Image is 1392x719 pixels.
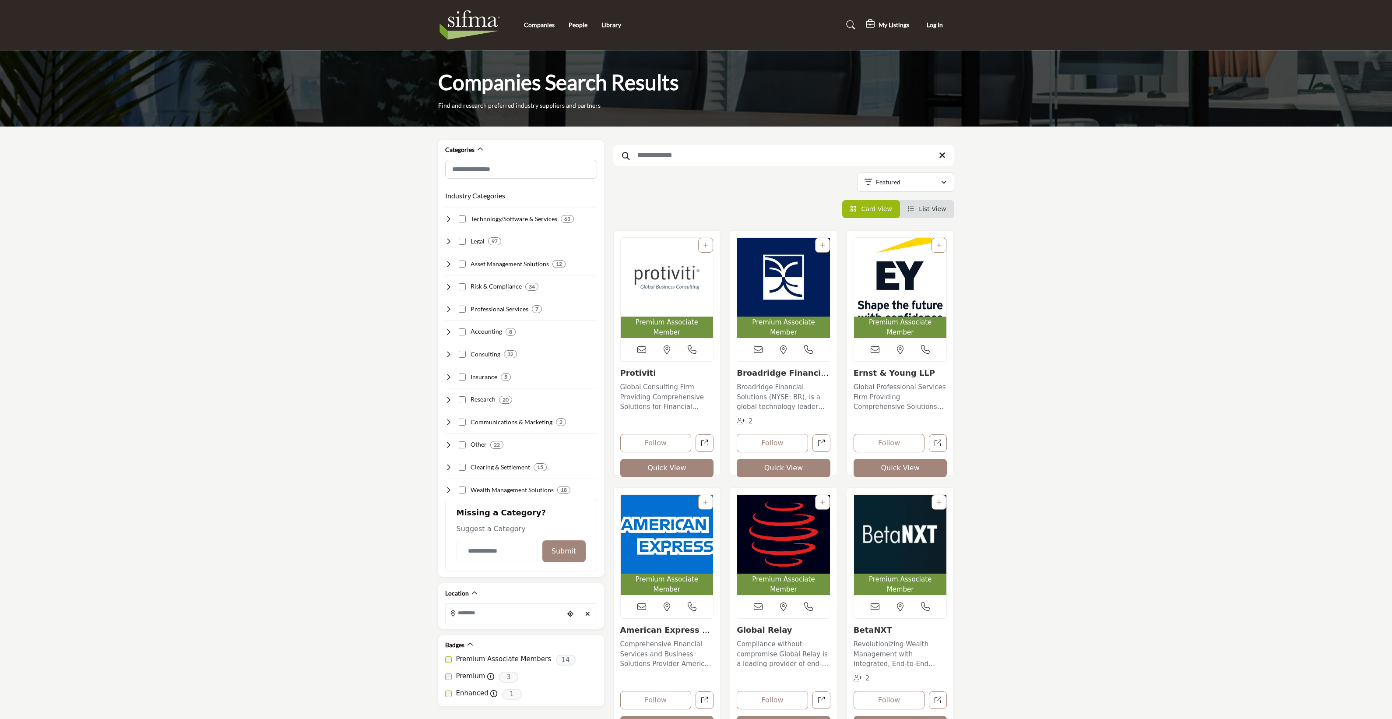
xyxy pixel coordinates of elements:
[838,18,861,32] a: Search
[509,329,512,335] b: 8
[865,674,870,682] span: 2
[471,260,549,268] h4: Asset Management Solutions: Offering investment strategies, portfolio management, and performance...
[936,242,942,249] a: Add To List
[854,434,925,452] button: Follow
[456,671,485,681] label: Premium
[459,464,466,471] input: Select Clearing & Settlement checkbox
[499,672,518,683] span: 3
[739,317,828,337] span: Premium Associate Member
[739,574,828,594] span: Premium Associate Member
[854,637,947,669] a: Revolutionizing Wealth Management with Integrated, End-to-End Solutions Situated at the forefront...
[501,373,511,381] div: 5 Results For Insurance
[929,691,947,709] a: Open betanxt in new tab
[703,499,708,506] a: Add To List
[856,317,945,337] span: Premium Associate Member
[812,434,830,452] a: Open broadridge-financial-solutions-inc in new tab
[557,486,570,494] div: 18 Results For Wealth Management Solutions
[581,605,594,624] div: Clear search location
[471,305,528,314] h4: Professional Services: Delivering staffing, training, and outsourcing services to support securit...
[620,434,692,452] button: Follow
[737,382,830,412] p: Broadridge Financial Solutions (NYSE: BR), is a global technology leader with the trusted experti...
[842,200,900,218] li: Card View
[471,350,500,359] h4: Consulting: Providing strategic, operational, and technical consulting services to securities ind...
[916,17,954,33] button: Log In
[737,639,830,669] p: Compliance without compromise Global Relay is a leading provider of end-to-end compliance solutio...
[459,328,466,335] input: Select Accounting checkbox
[737,434,808,452] button: Follow
[854,495,947,595] a: Open Listing in new tab
[499,396,512,404] div: 20 Results For Research
[854,238,947,338] a: Open Listing in new tab
[854,238,947,317] img: Ernst & Young LLP
[507,351,513,357] b: 32
[503,397,509,403] b: 20
[459,396,466,403] input: Select Research checkbox
[492,238,498,244] b: 97
[559,419,562,425] b: 2
[854,382,947,412] p: Global Professional Services Firm Providing Comprehensive Solutions for Financial Institutions Fr...
[532,305,542,313] div: 7 Results For Professional Services
[471,237,485,246] h4: Legal: Providing legal advice, compliance support, and litigation services to securities industry...
[459,238,466,245] input: Select Legal checkbox
[620,459,714,477] button: Quick View
[490,441,503,449] div: 22 Results For Other
[737,368,830,378] h3: Broadridge Financial Solutions, Inc.
[737,459,830,477] button: Quick View
[854,625,947,635] h3: BetaNXT
[488,237,501,245] div: 97 Results For Legal
[556,418,566,426] div: 2 Results For Communications & Marketing
[866,20,909,30] div: My Listings
[456,654,552,664] label: Premium Associate Members
[737,238,830,317] img: Broadridge Financial Solutions, Inc.
[506,328,516,336] div: 8 Results For Accounting
[737,495,830,595] a: Open Listing in new tab
[561,215,574,223] div: 63 Results For Technology/Software & Services
[861,205,892,212] span: Card View
[564,605,577,624] div: Choose your current location
[471,373,497,381] h4: Insurance: Offering insurance solutions to protect securities industry firms from various risks.
[457,541,538,561] input: Category Name
[621,495,714,574] img: American Express Company
[556,261,562,267] b: 12
[601,21,621,28] a: Library
[471,463,530,472] h4: Clearing & Settlement: Facilitating the efficient processing, clearing, and settlement of securit...
[445,589,469,598] h2: Location
[620,380,714,412] a: Global Consulting Firm Providing Comprehensive Solutions for Financial Institutions Protiviti pro...
[749,417,753,425] span: 2
[737,691,808,709] button: Follow
[737,625,830,635] h3: Global Relay
[459,351,466,358] input: Select Consulting checkbox
[820,242,825,249] a: Add To List
[850,205,892,212] a: View Card
[438,101,601,110] p: Find and research preferred industry suppliers and partners
[620,382,714,412] p: Global Consulting Firm Providing Comprehensive Solutions for Financial Institutions Protiviti pro...
[445,656,452,663] input: Premium Associate Members checkbox
[620,625,714,644] a: American Express Com...
[737,637,830,669] a: Compliance without compromise Global Relay is a leading provider of end-to-end compliance solutio...
[525,283,538,291] div: 34 Results For Risk & Compliance
[445,673,452,680] input: Premium checkbox
[854,673,870,684] div: Followers
[900,200,954,218] li: List View
[620,639,714,669] p: Comprehensive Financial Services and Business Solutions Provider American Express offers world-cl...
[456,688,489,698] label: Enhanced
[524,21,555,28] a: Companies
[621,238,714,338] a: Open Listing in new tab
[854,691,925,709] button: Follow
[535,306,538,312] b: 7
[445,145,475,154] h2: Categories
[445,190,505,201] button: Industry Categories
[438,7,506,42] img: Site Logo
[737,238,830,338] a: Open Listing in new tab
[471,418,552,426] h4: Communications & Marketing: Delivering marketing, public relations, and investor relations servic...
[856,574,945,594] span: Premium Associate Member
[569,21,587,28] a: People
[459,486,466,493] input: Select Wealth Management Solutions checkbox
[854,495,947,574] img: BetaNXT
[854,625,892,634] a: BetaNXT
[445,691,452,697] input: Enhanced checkbox
[820,499,825,506] a: Add To List
[459,374,466,381] input: Select Insurance checkbox
[929,434,947,452] a: Open ernst-young-llp in new tab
